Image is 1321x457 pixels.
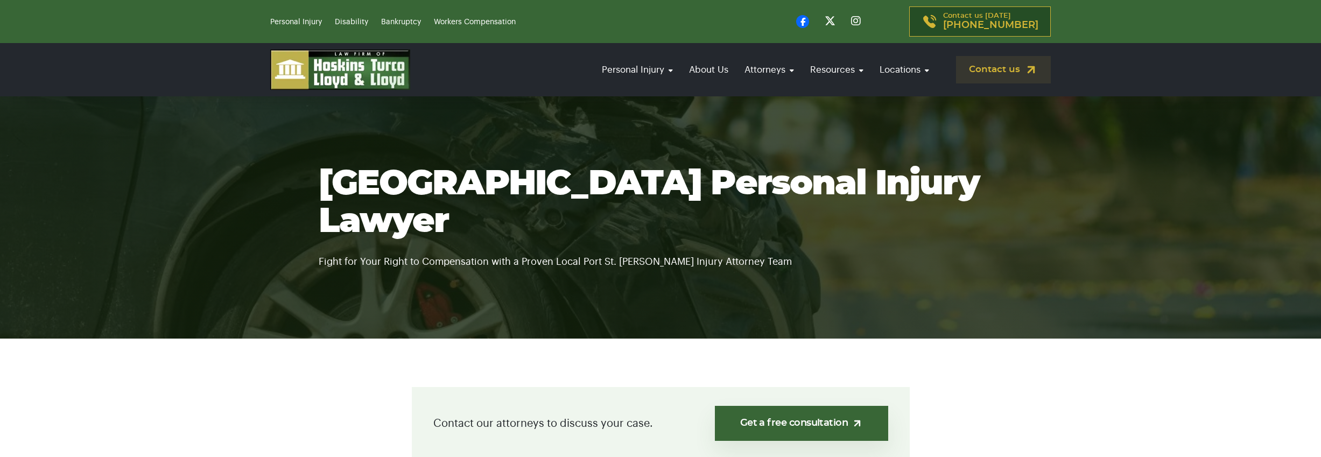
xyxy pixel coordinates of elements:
[909,6,1051,37] a: Contact us [DATE][PHONE_NUMBER]
[739,54,799,85] a: Attorneys
[319,241,1002,270] p: Fight for Your Right to Compensation with a Proven Local Port St. [PERSON_NAME] Injury Attorney Team
[874,54,934,85] a: Locations
[434,18,516,26] a: Workers Compensation
[270,50,410,90] img: logo
[319,165,1002,241] h1: [GEOGRAPHIC_DATA] Personal Injury Lawyer
[715,406,888,441] a: Get a free consultation
[943,12,1038,31] p: Contact us [DATE]
[270,18,322,26] a: Personal Injury
[805,54,869,85] a: Resources
[852,418,863,429] img: arrow-up-right-light.svg
[381,18,421,26] a: Bankruptcy
[956,56,1051,83] a: Contact us
[335,18,368,26] a: Disability
[943,20,1038,31] span: [PHONE_NUMBER]
[596,54,678,85] a: Personal Injury
[684,54,734,85] a: About Us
